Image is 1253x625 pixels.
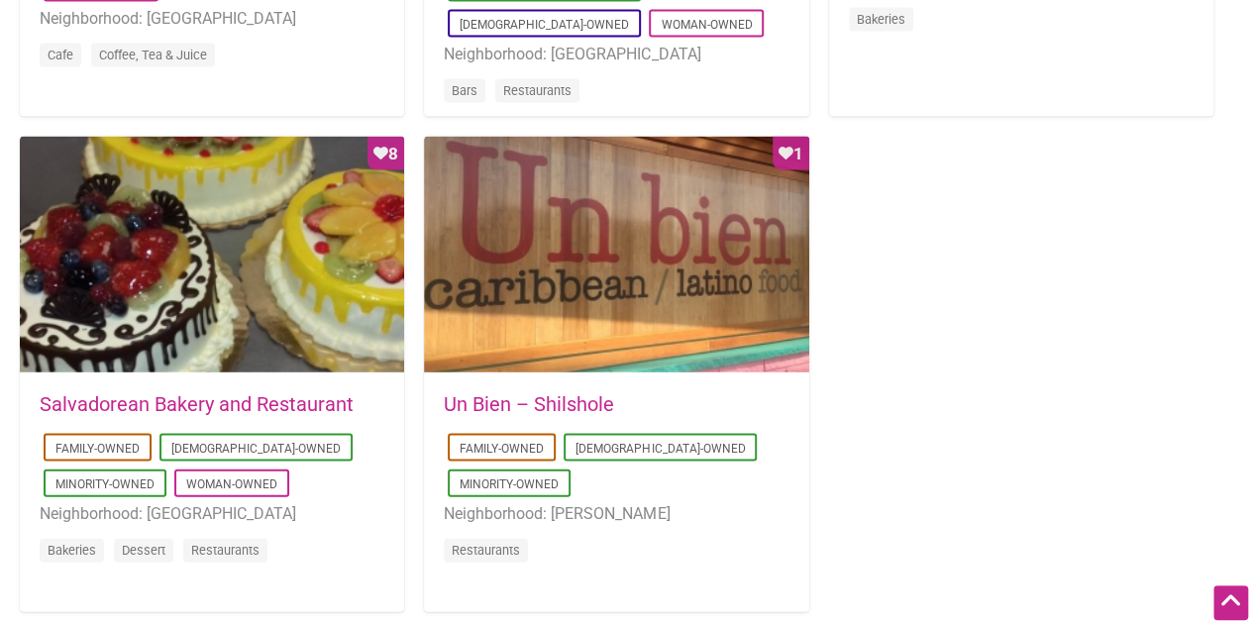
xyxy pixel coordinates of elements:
[99,48,207,62] a: Coffee, Tea & Juice
[1213,585,1248,620] div: Scroll Back to Top
[40,501,384,527] li: Neighborhood: [GEOGRAPHIC_DATA]
[48,48,73,62] a: Cafe
[40,392,354,416] a: Salvadorean Bakery and Restaurant
[460,18,629,32] a: [DEMOGRAPHIC_DATA]-Owned
[857,12,905,27] a: Bakeries
[460,442,544,456] a: Family-Owned
[171,442,341,456] a: [DEMOGRAPHIC_DATA]-Owned
[444,392,614,416] a: Un Bien – Shilshole
[122,543,165,558] a: Dessert
[503,83,572,98] a: Restaurants
[575,442,745,456] a: [DEMOGRAPHIC_DATA]-Owned
[452,543,520,558] a: Restaurants
[444,42,788,67] li: Neighborhood: [GEOGRAPHIC_DATA]
[661,18,752,32] a: Woman-Owned
[191,543,260,558] a: Restaurants
[55,442,140,456] a: Family-Owned
[55,477,155,491] a: Minority-Owned
[444,501,788,527] li: Neighborhood: [PERSON_NAME]
[40,6,384,32] li: Neighborhood: [GEOGRAPHIC_DATA]
[48,543,96,558] a: Bakeries
[460,477,559,491] a: Minority-Owned
[452,83,477,98] a: Bars
[186,477,277,491] a: Woman-Owned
